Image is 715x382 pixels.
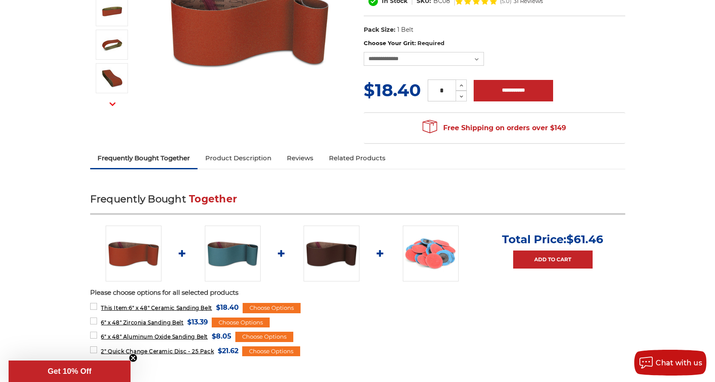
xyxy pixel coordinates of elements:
[634,350,706,376] button: Chat with us
[101,333,208,340] span: 6" x 48" Aluminum Oxide Sanding Belt
[242,346,300,357] div: Choose Options
[129,354,137,362] button: Close teaser
[212,318,270,328] div: Choose Options
[364,39,625,48] label: Choose Your Grit:
[106,226,161,281] img: 6" x 48" Ceramic Sanding Belt
[9,361,131,382] div: Get 10% OffClose teaser
[502,232,603,246] p: Total Price:
[218,345,238,357] span: $21.62
[279,149,321,168] a: Reviews
[101,348,214,354] span: 2" Quick Change Ceramic Disc - 25 Pack
[101,305,212,311] span: 6" x 48" Ceramic Sanding Belt
[48,367,91,376] span: Get 10% Off
[101,34,123,55] img: 6" x 48" Sanding Belt - Ceramic
[397,25,414,34] dd: 1 Belt
[189,193,237,205] span: Together
[364,25,396,34] dt: Pack Size:
[101,0,123,22] img: 6" x 48" Cer Sanding Belt
[101,305,129,311] strong: This Item:
[321,149,393,168] a: Related Products
[90,288,625,298] p: Please choose options for all selected products
[513,251,593,269] a: Add to Cart
[243,303,301,313] div: Choose Options
[235,332,293,342] div: Choose Options
[187,316,208,328] span: $13.39
[212,330,231,342] span: $8.05
[417,40,444,46] small: Required
[102,95,123,113] button: Next
[566,232,603,246] span: $61.46
[90,193,186,205] span: Frequently Bought
[198,149,279,168] a: Product Description
[656,359,702,367] span: Chat with us
[101,319,183,326] span: 6" x 48" Zirconia Sanding Belt
[216,302,239,313] span: $18.40
[90,149,198,168] a: Frequently Bought Together
[423,119,566,137] span: Free Shipping on orders over $149
[101,67,123,89] img: 6" x 48" Sanding Belt - Cer
[364,79,421,101] span: $18.40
